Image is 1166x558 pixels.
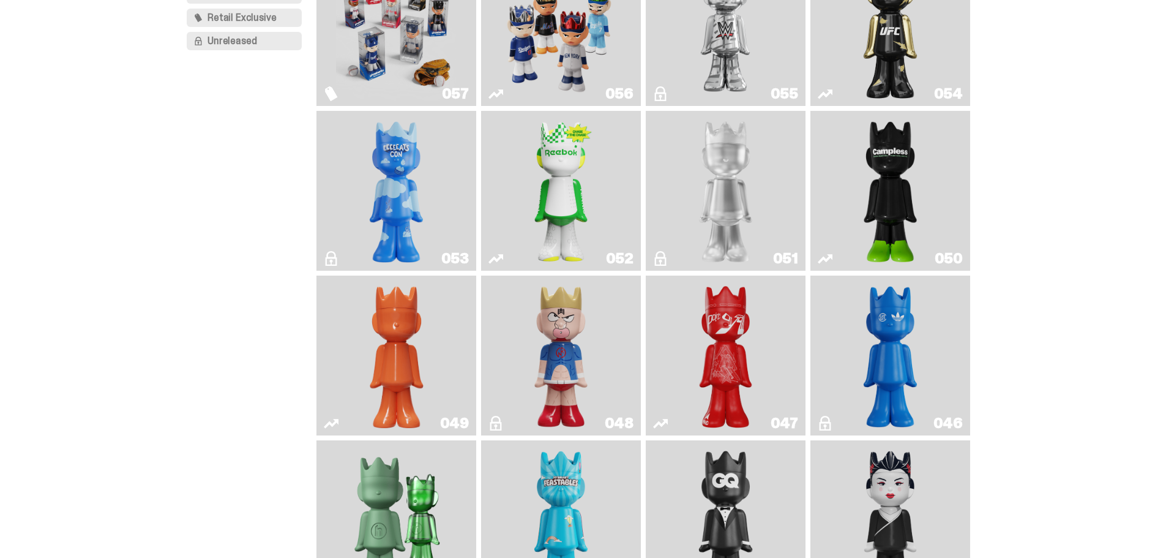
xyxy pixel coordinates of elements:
a: Campless [818,116,963,266]
div: 046 [933,416,963,431]
a: Schrödinger's ghost: Orange Vibe [324,281,469,431]
div: 048 [605,416,633,431]
img: Schrödinger's ghost: Orange Vibe [364,281,429,431]
button: Retail Exclusive [187,9,302,27]
div: 051 [773,251,798,266]
div: 050 [935,251,963,266]
div: 053 [441,251,469,266]
a: Skip [653,281,798,431]
img: Kinnikuman [529,281,594,431]
a: Court Victory [488,116,633,266]
img: LLLoyalty [693,116,758,266]
img: ComplexCon HK [858,281,923,431]
a: ghooooost [324,116,469,266]
div: 055 [771,86,798,101]
img: ghooooost [364,116,429,266]
div: 049 [440,416,469,431]
div: 056 [605,86,633,101]
a: Kinnikuman [488,281,633,431]
button: Unreleased [187,32,302,50]
img: Court Victory [529,116,594,266]
img: Skip [693,281,758,431]
div: 054 [934,86,963,101]
img: Campless [858,116,923,266]
div: 052 [606,251,633,266]
a: LLLoyalty [653,116,798,266]
span: Unreleased [207,36,256,46]
div: 057 [442,86,469,101]
span: Retail Exclusive [207,13,276,23]
a: ComplexCon HK [818,281,963,431]
div: 047 [771,416,798,431]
